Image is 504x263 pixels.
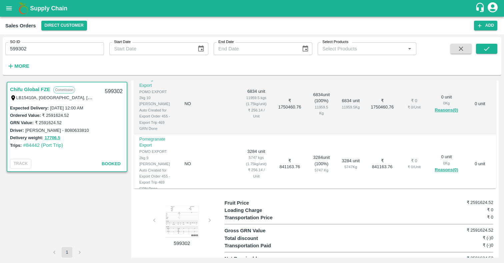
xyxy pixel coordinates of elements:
[405,164,424,170] div: ₹ 0 / Unit
[449,207,493,213] h6: ₹ 0
[35,120,62,125] label: ₹ 2591624.52
[365,134,399,194] td: ₹ 841163.76
[449,214,493,221] h6: ₹ 0
[30,4,475,13] a: Supply Chain
[179,74,240,134] td: NO
[312,104,331,116] div: 11959.5 Kg
[225,227,292,234] p: Gross GRN Value
[225,214,292,221] p: Transportation Price
[434,100,459,106] div: 0 Kg
[139,167,174,186] div: Auto Created for Export Order 455 - Export Trip 469
[179,134,240,194] td: NO
[25,128,89,133] label: [PERSON_NAME] - 8080633810
[245,95,267,107] div: 11959.5 kgs (1.75kg/unit)
[16,95,227,100] label: LB15410A, [GEOGRAPHIC_DATA], [GEOGRAPHIC_DATA], [GEOGRAPHIC_DATA], [GEOGRAPHIC_DATA]
[195,42,207,55] button: Choose date
[10,120,34,125] label: GRN Value:
[41,21,87,30] button: Select DC
[225,199,292,207] p: Fruit Price
[312,167,331,173] div: 5747 Kg
[434,106,459,114] button: Reasons(0)
[62,247,72,258] button: page 1
[139,136,174,149] p: Pomegranate Export
[245,167,267,179] div: ₹ 256.14 / Unit
[114,39,131,45] label: Start Date
[449,227,493,234] h6: ₹ 2591624.52
[434,166,459,174] button: Reasons(0)
[30,5,67,12] b: Supply Chain
[10,135,43,140] label: Delivery weight:
[10,143,22,148] label: Trips:
[48,247,86,258] nav: pagination navigation
[245,155,267,167] div: 5747 kgs (1.75kg/unit)
[245,107,267,119] div: ₹ 256.14 / Unit
[464,134,496,194] td: 0 unit
[139,125,174,131] div: GRN Done
[17,2,30,15] img: logo
[464,74,496,134] td: 0 unit
[405,104,424,110] div: ₹ 0 / Unit
[102,161,121,166] span: Booked
[342,158,360,170] div: 3284 unit
[322,39,348,45] label: Select Products
[449,255,493,262] h6: ₹ 2591624.52
[225,242,292,249] p: Transportation Paid
[139,149,174,167] div: POMO EXPORT 2kg 9 [PERSON_NAME]
[299,42,312,55] button: Choose date
[10,128,24,133] label: Driver:
[225,207,292,214] p: Loading Charge
[5,60,31,72] button: More
[23,143,63,148] a: #84442 (Port Trip)
[487,1,499,15] div: account of current user
[474,21,497,30] button: Add
[157,240,207,247] p: 599302
[1,1,17,16] button: open drawer
[139,107,174,125] div: Auto Created for Export Order 455 - Export Trip 469
[10,85,50,94] a: Chifu Global FZE
[50,105,83,110] label: [DATE] 12:00 AM
[449,242,493,249] h6: ₹ (-)0
[405,98,424,104] div: ₹ 0
[312,92,331,116] div: 6834 unit ( 100 %)
[240,74,273,134] td: 6834 unit
[5,42,104,55] input: Enter SO ID
[225,235,292,242] p: Total discount
[342,104,360,110] div: 11959.5 Kg
[273,74,307,134] td: ₹ 1750460.76
[449,235,493,241] h6: ₹ (-)0
[434,94,459,114] div: 0 unit
[53,86,75,93] p: Commission
[139,89,174,107] div: POMO EXPORT 2kg 10 [PERSON_NAME]
[342,164,360,170] div: 5747 Kg
[10,113,41,118] label: Ordered Value:
[449,199,493,206] h6: ₹ 2591624.52
[5,21,36,30] div: Sales Orders
[139,186,174,192] div: GRN Done
[101,84,127,99] div: 599302
[214,42,296,55] input: End Date
[10,39,20,45] label: SO ID
[312,155,331,173] div: 3284 unit ( 100 %)
[42,113,69,118] label: ₹ 2591624.52
[342,98,360,110] div: 6834 unit
[434,160,459,166] div: 0 Kg
[10,105,49,110] label: Expected Delivery :
[434,154,459,174] div: 0 unit
[14,63,29,69] strong: More
[225,255,292,262] p: Net Receivables
[109,42,192,55] input: Start Date
[405,44,414,53] button: Open
[218,39,234,45] label: End Date
[240,134,273,194] td: 3284 unit
[273,134,307,194] td: ₹ 841163.76
[405,158,424,164] div: ₹ 0
[475,2,487,14] div: customer-support
[365,74,399,134] td: ₹ 1750460.76
[45,134,60,142] button: 17706.5
[320,44,403,53] input: Select Products
[139,76,174,88] p: Pomegranate Export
